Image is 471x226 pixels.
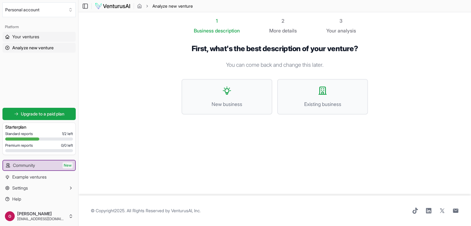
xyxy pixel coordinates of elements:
[182,61,368,69] p: You can come back and change this later.
[2,32,76,42] a: Your ventures
[61,143,73,148] span: 0 / 0 left
[12,34,39,40] span: Your ventures
[62,131,73,136] span: 1 / 2 left
[2,43,76,53] a: Analyze new venture
[194,27,214,34] span: Business
[282,28,297,34] span: details
[182,44,368,53] h1: First, what's the best description of your venture?
[2,194,76,204] a: Help
[137,3,193,9] nav: breadcrumb
[95,2,131,10] img: logo
[2,2,76,17] button: Select an organization
[215,28,240,34] span: description
[269,17,297,24] div: 2
[326,17,356,24] div: 3
[5,143,33,148] span: Premium reports
[284,100,361,108] span: Existing business
[5,124,73,130] h3: Starter plan
[2,172,76,182] a: Example ventures
[182,79,272,115] button: New business
[12,185,28,191] span: Settings
[12,196,21,202] span: Help
[171,208,200,213] a: VenturusAI, Inc
[17,217,66,221] span: [EMAIL_ADDRESS][DOMAIN_NAME]
[326,27,336,34] span: Your
[5,131,33,136] span: Standard reports
[194,17,240,24] div: 1
[63,162,73,168] span: New
[188,100,266,108] span: New business
[13,162,35,168] span: Community
[17,211,66,217] span: [PERSON_NAME]
[2,183,76,193] button: Settings
[12,45,54,51] span: Analyze new venture
[5,211,15,221] img: ACg8ocIRoAFLFEFYMS0Az9zGtygOAu2lKCO6ttdTaJiy-iTfxWHFdA=s96-c
[3,160,75,170] a: CommunityNew
[2,209,76,224] button: [PERSON_NAME][EMAIL_ADDRESS][DOMAIN_NAME]
[2,108,76,120] a: Upgrade to a paid plan
[21,111,64,117] span: Upgrade to a paid plan
[152,3,193,9] span: Analyze new venture
[91,208,201,214] span: © Copyright 2025 . All Rights Reserved by .
[269,27,281,34] span: More
[338,28,356,34] span: analysis
[12,174,47,180] span: Example ventures
[277,79,368,115] button: Existing business
[2,22,76,32] div: Platform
